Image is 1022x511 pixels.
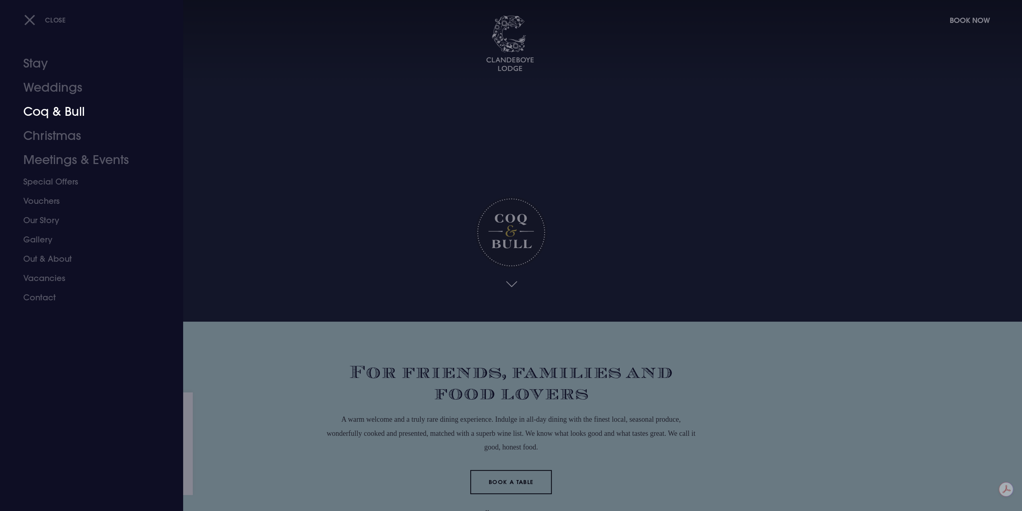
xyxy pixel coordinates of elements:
a: Coq & Bull [23,100,150,124]
span: Close [45,16,66,24]
a: Vouchers [23,191,150,211]
a: Gallery [23,230,150,249]
a: Christmas [23,124,150,148]
a: Weddings [23,76,150,100]
a: Special Offers [23,172,150,191]
a: Contact [23,288,150,307]
a: Meetings & Events [23,148,150,172]
a: Vacancies [23,269,150,288]
a: Stay [23,51,150,76]
button: Close [24,12,66,28]
a: Our Story [23,211,150,230]
a: Out & About [23,249,150,269]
